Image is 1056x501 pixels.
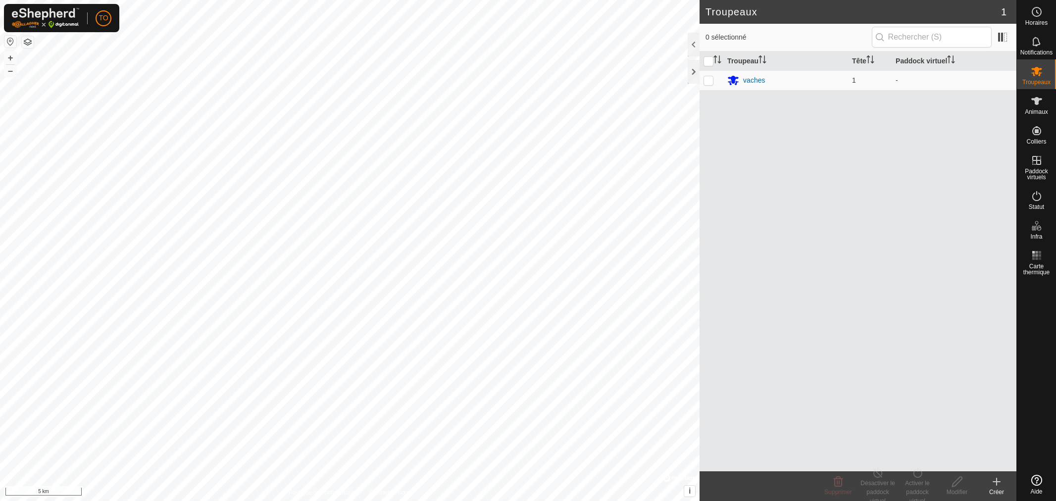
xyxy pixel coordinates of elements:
[369,488,411,497] a: Contactez-nous
[866,57,874,65] p-sorticon: Activer pour trier
[1025,20,1048,26] span: Horaires
[99,13,108,23] span: TO
[289,488,357,497] a: Politique de confidentialité
[1019,263,1054,275] span: Carte thermique
[892,51,1016,71] th: Paddock virtuel
[892,70,1016,90] td: -
[713,57,721,65] p-sorticon: Activer pour trier
[1017,471,1056,499] a: Aide
[848,51,892,71] th: Tête
[1025,109,1048,115] span: Animaux
[22,36,34,48] button: Couches de carte
[1020,50,1053,55] span: Notifications
[705,32,872,43] span: 0 sélectionné
[1030,234,1042,240] span: Infra
[4,65,16,77] button: –
[1022,79,1051,85] span: Troupeaux
[852,76,856,84] span: 1
[872,27,992,48] input: Rechercher (S)
[705,6,1001,18] h2: Troupeaux
[1029,204,1044,210] span: Statut
[723,51,848,71] th: Troupeau
[977,488,1016,497] div: Créer
[689,487,691,495] span: i
[1030,489,1042,495] span: Aide
[4,36,16,48] button: Réinitialiser la carte
[12,8,79,28] img: Logo Gallagher
[1019,168,1054,180] span: Paddock virtuels
[684,486,695,497] button: i
[1026,139,1046,145] span: Colliers
[947,57,955,65] p-sorticon: Activer pour trier
[4,52,16,64] button: +
[824,489,852,496] span: Supprimer
[758,57,766,65] p-sorticon: Activer pour trier
[1001,4,1006,19] span: 1
[937,488,977,497] div: Modifier
[743,75,765,86] div: vaches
